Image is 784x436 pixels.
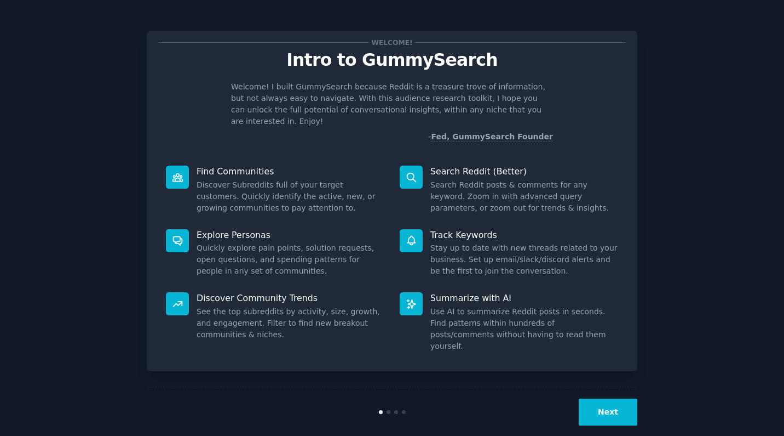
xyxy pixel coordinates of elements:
[430,179,618,214] dd: Search Reddit posts & comments for any keyword. Zoom in with advanced query parameters, or zoom o...
[197,242,384,277] dd: Quickly explore pain points, solution requests, open questions, and spending patterns for people ...
[430,229,618,241] p: Track Keywords
[428,131,553,143] div: -
[431,132,553,141] a: Fed, GummySearch Founder
[430,292,618,304] p: Summarize with AI
[197,306,384,341] dd: See the top subreddits by activity, size, growth, and engagement. Filter to find new breakout com...
[197,179,384,214] dd: Discover Subreddits full of your target customers. Quickly identify the active, new, or growing c...
[158,50,626,70] p: Intro to GummySearch
[579,399,637,426] button: Next
[197,292,384,304] p: Discover Community Trends
[370,37,414,48] span: Welcome!
[430,242,618,277] dd: Stay up to date with new threads related to your business. Set up email/slack/discord alerts and ...
[197,166,384,177] p: Find Communities
[430,166,618,177] p: Search Reddit (Better)
[430,306,618,352] dd: Use AI to summarize Reddit posts in seconds. Find patterns within hundreds of posts/comments with...
[231,81,553,127] p: Welcome! I built GummySearch because Reddit is a treasure trove of information, but not always ea...
[197,229,384,241] p: Explore Personas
